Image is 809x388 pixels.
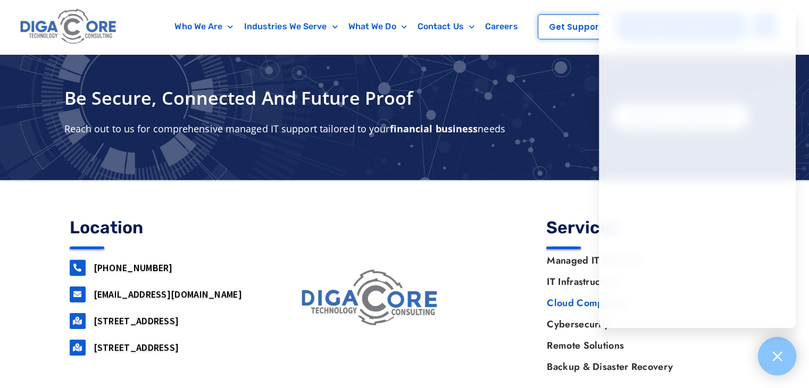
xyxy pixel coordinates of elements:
[536,356,739,377] a: Backup & Disaster Recovery
[536,292,739,314] a: Cloud Computing
[70,219,263,236] h4: Location
[94,262,173,274] a: [PHONE_NUMBER]
[480,14,523,39] a: Careers
[536,314,739,335] a: Cybersecurity
[169,14,238,39] a: Who We Are
[94,288,242,300] a: [EMAIL_ADDRESS][DOMAIN_NAME]
[94,315,179,327] a: [STREET_ADDRESS]
[412,14,480,39] a: Contact Us
[536,250,739,377] nav: Menu
[389,122,478,135] b: financial business
[18,5,120,48] img: Digacore logo 1
[536,250,739,271] a: Managed IT Services
[538,14,613,39] a: Get Support
[70,340,86,356] a: 2917 Penn Forest Blvd, Roanoke, VA 24018
[546,219,740,236] h4: Services
[536,271,739,292] a: IT Infrastructure
[64,120,549,137] p: Reach out to us for comprehensive managed IT support tailored to your needs
[64,86,549,109] h5: Be secure, connected and future proof
[239,14,343,39] a: Industries We Serve
[297,266,444,331] img: digacore logo
[70,313,86,329] a: 160 airport road, Suite 201, Lakewood, NJ, 08701
[536,335,739,356] a: Remote Solutions
[599,9,796,328] iframe: Chatgenie Messenger
[94,341,179,353] a: [STREET_ADDRESS]
[70,286,86,302] a: support@digacore.com
[549,23,602,31] span: Get Support
[162,14,530,39] nav: Menu
[343,14,412,39] a: What We Do
[70,260,86,276] a: 732-646-5725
